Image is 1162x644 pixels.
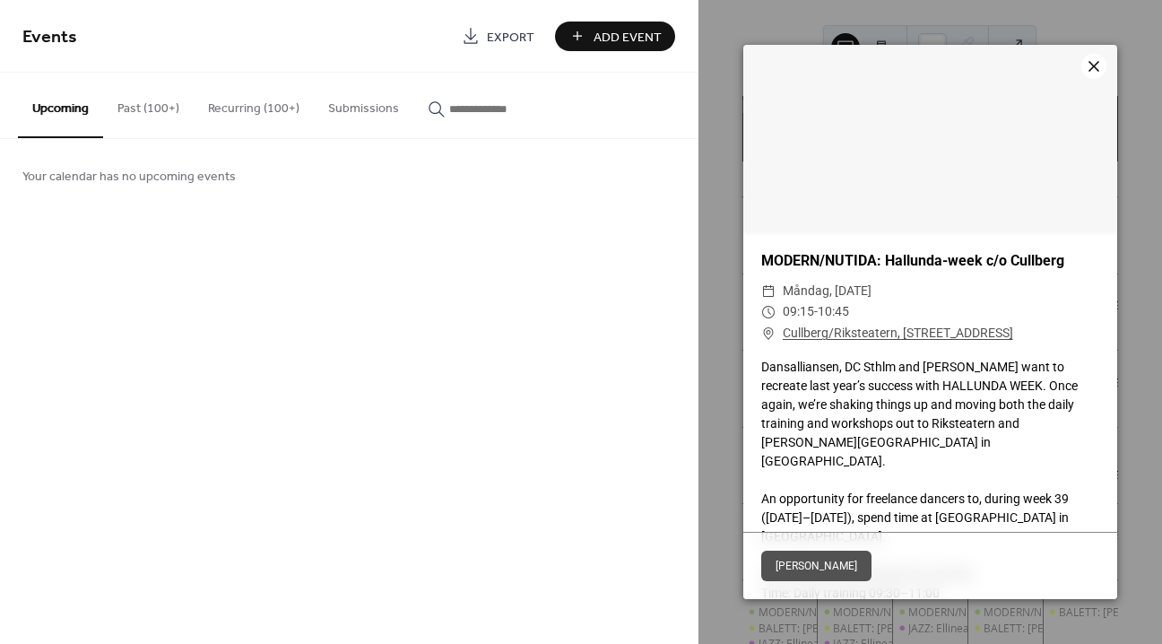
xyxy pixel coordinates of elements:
span: 09:15 [783,304,814,318]
button: Past (100+) [103,73,194,136]
a: Cullberg/Riksteatern, [STREET_ADDRESS] [783,323,1013,344]
span: 10:45 [818,304,849,318]
div: ​ [761,323,776,344]
button: Upcoming [18,73,103,138]
div: ​ [761,301,776,323]
span: Export [487,28,534,47]
div: ​ [761,281,776,302]
span: Add Event [594,28,662,47]
div: MODERN/NUTIDA: Hallunda-week c/o Cullberg [743,250,1117,272]
span: måndag, [DATE] [783,281,871,302]
button: Recurring (100+) [194,73,314,136]
button: Submissions [314,73,413,136]
button: [PERSON_NAME] [761,551,871,581]
span: Your calendar has no upcoming events [22,168,236,187]
span: - [814,304,818,318]
span: Events [22,20,77,55]
a: Export [448,22,548,51]
button: Add Event [555,22,675,51]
